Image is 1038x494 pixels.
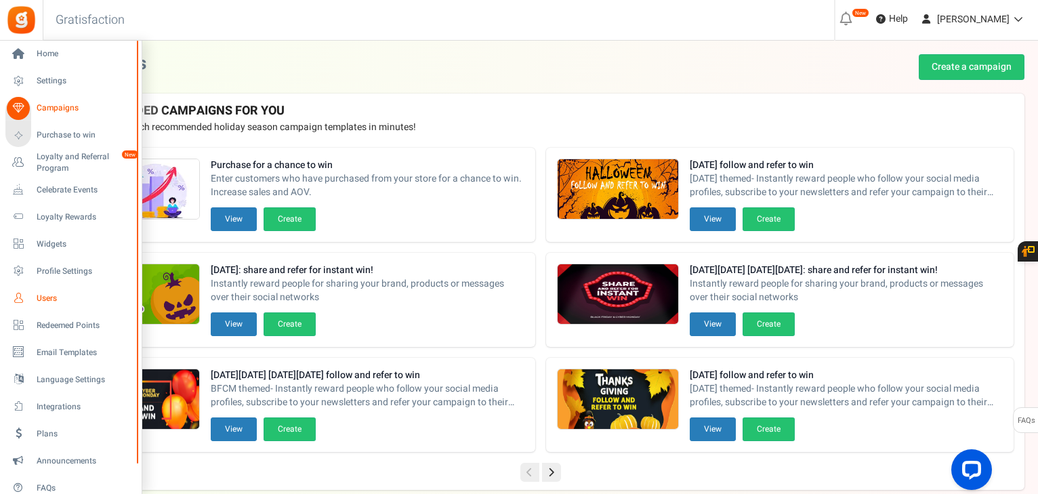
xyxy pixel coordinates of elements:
a: Profile Settings [5,260,136,283]
span: Campaigns [37,102,131,114]
a: Widgets [5,232,136,255]
strong: Purchase for a chance to win [211,159,524,172]
h4: RECOMMENDED CAMPAIGNS FOR YOU [67,104,1014,118]
p: Preview and launch recommended holiday season campaign templates in minutes! [67,121,1014,134]
span: FAQs [1017,408,1035,434]
span: Settings [37,75,131,87]
button: View [690,417,736,441]
button: Create [743,207,795,231]
button: Create [264,312,316,336]
span: Home [37,48,131,60]
a: Plans [5,422,136,445]
strong: [DATE]: share and refer for instant win! [211,264,524,277]
span: Instantly reward people for sharing your brand, products or messages over their social networks [690,277,1003,304]
a: Announcements [5,449,136,472]
span: Widgets [37,239,131,250]
em: New [852,8,869,18]
a: Campaigns [5,97,136,120]
button: View [690,207,736,231]
span: [DATE] themed- Instantly reward people who follow your social media profiles, subscribe to your n... [690,382,1003,409]
span: Language Settings [37,374,131,386]
a: Email Templates [5,341,136,364]
span: Plans [37,428,131,440]
span: [DATE] themed- Instantly reward people who follow your social media profiles, subscribe to your n... [690,172,1003,199]
button: View [211,207,257,231]
a: Loyalty and Referral Program New [5,151,136,174]
em: New [121,150,139,159]
img: Recommended Campaigns [558,264,678,325]
span: Celebrate Events [37,184,131,196]
strong: [DATE] follow and refer to win [690,369,1003,382]
a: Redeemed Points [5,314,136,337]
span: Instantly reward people for sharing your brand, products or messages over their social networks [211,277,524,304]
span: Loyalty Rewards [37,211,131,223]
img: Recommended Campaigns [558,369,678,430]
span: Redeemed Points [37,320,131,331]
a: Users [5,287,136,310]
a: Integrations [5,395,136,418]
span: Enter customers who have purchased from your store for a chance to win. Increase sales and AOV. [211,172,524,199]
h3: Gratisfaction [41,7,140,34]
button: View [211,417,257,441]
a: Create a campaign [919,54,1024,80]
span: Users [37,293,131,304]
img: Recommended Campaigns [558,159,678,220]
strong: [DATE][DATE] [DATE][DATE] follow and refer to win [211,369,524,382]
span: Integrations [37,401,131,413]
strong: [DATE] follow and refer to win [690,159,1003,172]
button: Create [264,207,316,231]
span: BFCM themed- Instantly reward people who follow your social media profiles, subscribe to your new... [211,382,524,409]
span: Email Templates [37,347,131,358]
button: View [211,312,257,336]
span: Loyalty and Referral Program [37,151,136,174]
a: Purchase to win [5,124,136,147]
a: Help [871,8,913,30]
button: View [690,312,736,336]
button: Create [743,312,795,336]
span: FAQs [37,482,131,494]
span: Announcements [37,455,131,467]
a: Home [5,43,136,66]
strong: [DATE][DATE] [DATE][DATE]: share and refer for instant win! [690,264,1003,277]
button: Create [743,417,795,441]
a: Settings [5,70,136,93]
span: [PERSON_NAME] [937,12,1010,26]
button: Create [264,417,316,441]
a: Language Settings [5,368,136,391]
a: Loyalty Rewards [5,205,136,228]
span: Help [886,12,908,26]
span: Purchase to win [37,129,131,141]
a: Celebrate Events [5,178,136,201]
span: Profile Settings [37,266,131,277]
img: Gratisfaction [6,5,37,35]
